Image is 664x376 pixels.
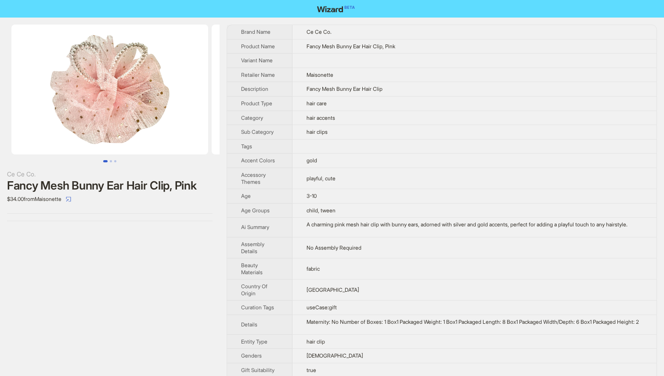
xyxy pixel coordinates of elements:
span: Accessory Themes [241,172,266,185]
span: hair clip [307,338,325,345]
button: Go to slide 3 [114,160,116,162]
button: Go to slide 1 [103,160,108,162]
span: select [66,197,71,202]
span: Product Name [241,43,275,50]
span: Country Of Origin [241,283,267,297]
span: Assembly Details [241,241,264,254]
span: Age [241,193,251,199]
span: Sub Category [241,129,274,135]
span: [DEMOGRAPHIC_DATA] [307,352,363,359]
span: Tags [241,143,252,150]
span: No Assembly Required [307,244,361,251]
span: Ce Ce Co. [307,29,332,35]
span: Category [241,115,263,121]
span: Ai Summary [241,224,269,230]
span: Age Groups [241,207,270,214]
span: Variant Name [241,57,273,64]
span: true [307,367,316,373]
span: gold [307,157,317,164]
span: [GEOGRAPHIC_DATA] [307,286,359,293]
div: Maternity: No Number of Boxes: 1 Box1 Packaged Weight: 1 Box1 Packaged Length: 8 Box1 Packaged Wi... [307,319,642,326]
span: Genders [241,352,262,359]
div: Ce Ce Co. [7,169,213,179]
span: Description [241,86,268,92]
span: Maisonette [307,72,333,78]
div: A charming pink mesh hair clip with bunny ears, adorned with silver and gold accents, perfect for... [307,221,642,228]
span: useCase:gift [307,304,337,311]
span: Accent Colors [241,157,275,164]
span: 3-10 [307,193,317,199]
span: hair care [307,100,327,107]
span: hair clips [307,129,328,135]
span: child, tween [307,207,336,214]
span: Details [241,321,257,328]
button: Go to slide 2 [110,160,112,162]
img: Fancy Mesh Bunny Ear Hair Clip, Pink image 2 [212,25,408,154]
img: Fancy Mesh Bunny Ear Hair Clip, Pink image 1 [11,25,208,154]
span: Entity Type [241,338,267,345]
span: hair accents [307,115,335,121]
span: Beauty Materials [241,262,263,276]
span: Retailer Name [241,72,275,78]
span: Fancy Mesh Bunny Ear Hair Clip, Pink [307,43,395,50]
span: playful, cute [307,175,336,182]
span: Brand Name [241,29,271,35]
div: $34.00 from Maisonette [7,192,213,206]
span: Curation Tags [241,304,274,311]
span: Gift Suitability [241,367,274,373]
span: Fancy Mesh Bunny Ear Hair Clip [307,86,383,92]
span: Product Type [241,100,272,107]
span: fabric [307,265,320,272]
div: Fancy Mesh Bunny Ear Hair Clip, Pink [7,179,213,192]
